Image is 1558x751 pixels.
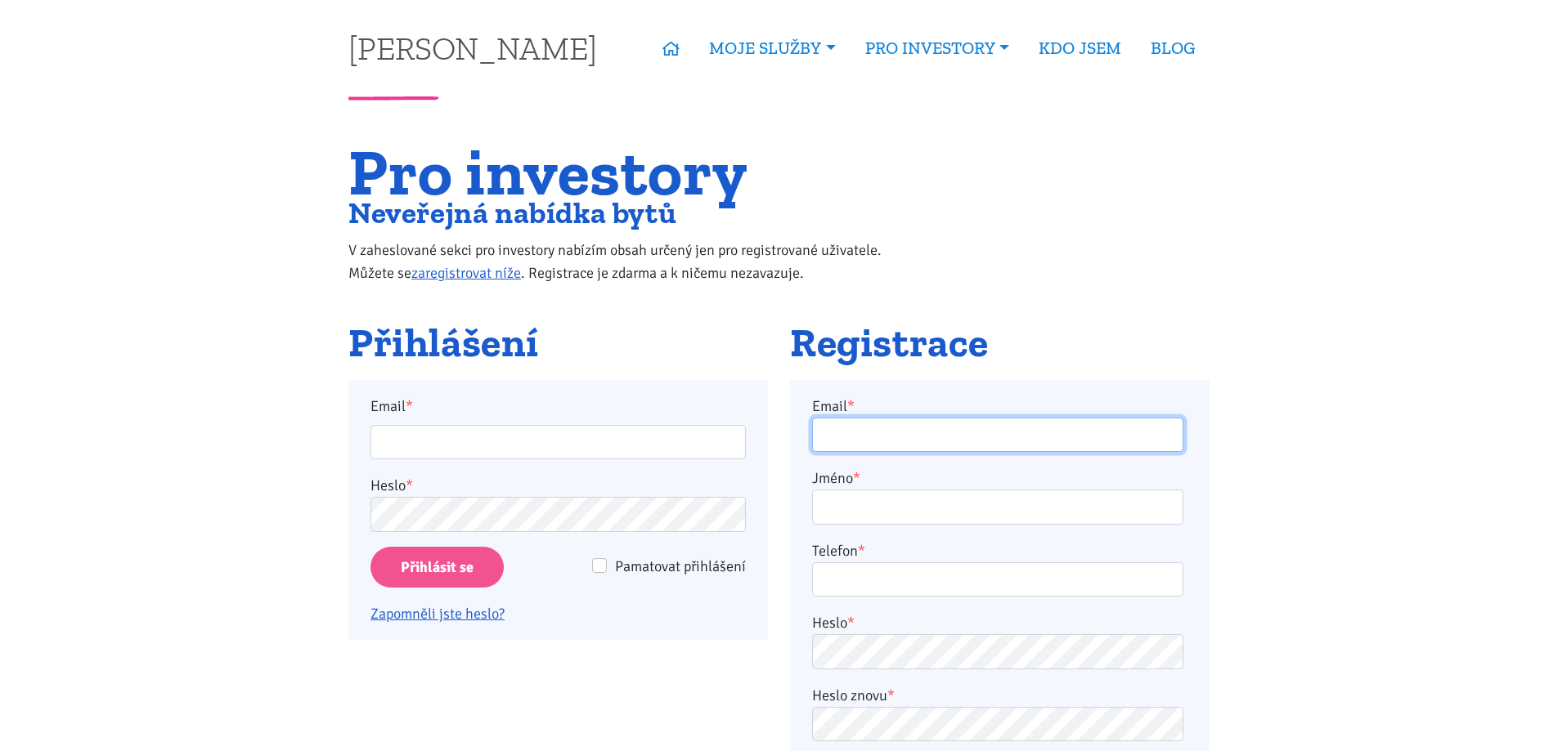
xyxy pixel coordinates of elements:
[615,557,746,575] span: Pamatovat přihlášení
[348,32,597,64] a: [PERSON_NAME]
[812,684,895,707] label: Heslo znovu
[411,264,521,282] a: zaregistrovat níže
[348,321,768,365] h2: Přihlášení
[851,29,1024,67] a: PRO INVESTORY
[887,686,895,704] abbr: required
[812,539,865,562] label: Telefon
[1024,29,1136,67] a: KDO JSEM
[847,397,855,415] abbr: required
[370,547,504,588] input: Přihlásit se
[812,395,855,418] label: Email
[348,239,915,284] p: V zaheslované sekci pro investory nabízím obsah určený jen pro registrované uživatele. Můžete se ...
[790,321,1210,365] h2: Registrace
[694,29,850,67] a: MOJE SLUŽBY
[360,395,757,418] label: Email
[812,467,860,489] label: Jméno
[812,611,855,634] label: Heslo
[370,474,413,497] label: Heslo
[370,605,505,623] a: Zapomněli jste heslo?
[348,145,915,199] h1: Pro investory
[847,614,855,632] abbr: required
[1136,29,1210,67] a: BLOG
[853,469,860,487] abbr: required
[858,542,865,560] abbr: required
[348,199,915,226] h2: Neveřejná nabídka bytů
